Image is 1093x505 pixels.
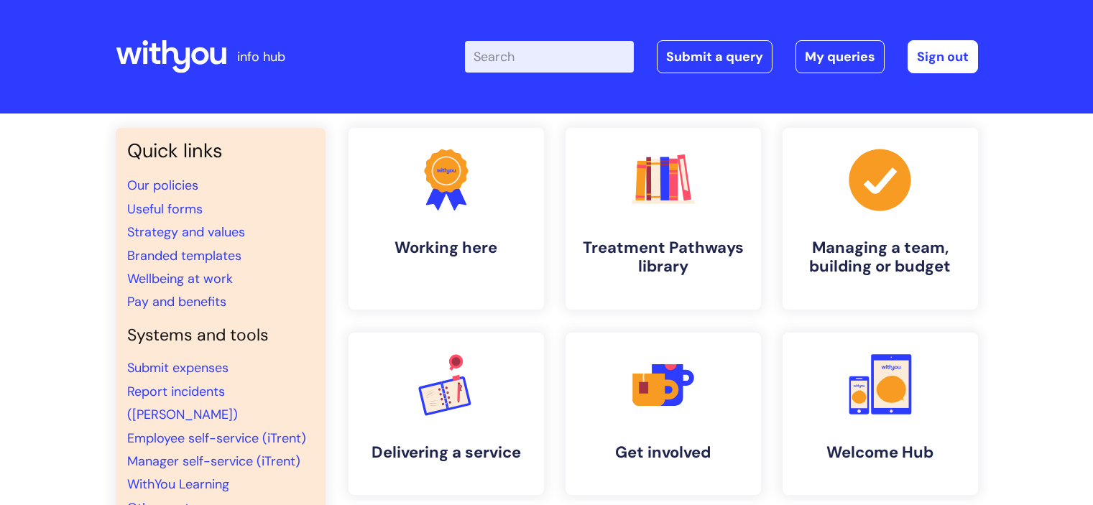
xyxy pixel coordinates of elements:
[566,333,761,495] a: Get involved
[127,383,238,423] a: Report incidents ([PERSON_NAME])
[127,247,241,264] a: Branded templates
[566,128,761,310] a: Treatment Pathways library
[657,40,773,73] a: Submit a query
[360,238,532,257] h4: Working here
[795,40,885,73] a: My queries
[127,139,314,162] h3: Quick links
[127,200,203,218] a: Useful forms
[349,128,544,310] a: Working here
[127,177,198,194] a: Our policies
[794,238,967,277] h4: Managing a team, building or budget
[577,238,750,277] h4: Treatment Pathways library
[127,476,229,493] a: WithYou Learning
[783,128,978,310] a: Managing a team, building or budget
[127,223,245,241] a: Strategy and values
[465,41,634,73] input: Search
[127,270,233,287] a: Wellbeing at work
[127,325,314,346] h4: Systems and tools
[349,333,544,495] a: Delivering a service
[127,453,300,470] a: Manager self-service (iTrent)
[127,359,229,376] a: Submit expenses
[908,40,978,73] a: Sign out
[794,443,967,462] h4: Welcome Hub
[127,293,226,310] a: Pay and benefits
[360,443,532,462] h4: Delivering a service
[465,40,978,73] div: | -
[237,45,285,68] p: info hub
[127,430,306,447] a: Employee self-service (iTrent)
[577,443,750,462] h4: Get involved
[783,333,978,495] a: Welcome Hub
